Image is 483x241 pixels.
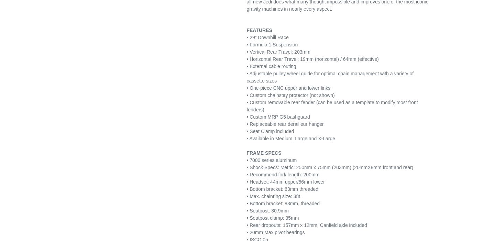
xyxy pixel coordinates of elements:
[247,121,324,127] span: • Replaceable rear derailleur hanger
[247,150,282,156] strong: FRAME SPECS
[247,35,289,40] span: • 29” Downhill Race
[247,172,320,177] span: • Recommend fork length: 200mm
[247,64,296,69] span: • External cable routing
[247,230,305,235] span: • 20mm Max pivot bearings
[247,71,414,84] span: • Adjustable pulley wheel guide for optimal chain management with a variety of cassette sizes
[247,179,325,185] span: • Headset: 44mm upper/56mm lower
[247,100,418,112] span: • Custom removable rear fender (can be used as a template to modify most front fenders)
[247,114,310,120] span: • Custom MRP G5 bashguard
[247,157,297,163] span: • 7000 series aluminum
[247,194,300,199] span: • Max. chainring size: 38t
[247,49,379,62] span: • Vertical Rear Travel: 203mm • Horizontal Rear Travel: 19mm (horizontal) / 64mm (effective)
[247,85,331,91] span: • One-piece CNC upper and lower links
[247,201,320,206] span: • Bottom bracket: 83mm, threaded
[247,165,414,170] span: • Shock Specs: Metric: 250mm x 75mm (203mm) (20mmX8mm front and rear)
[247,92,335,98] span: • Custom chainstay protector (not shown)
[247,136,336,141] span: • Available in Medium, Large and X-Large
[247,208,289,213] span: • Seatpost: 30.9mm
[247,42,298,47] span: • Formula 1 Suspension
[247,215,299,221] span: • Seatpost clamp: 35mm
[247,186,319,192] span: • Bottom bracket: 83mm threaded
[247,222,367,228] span: • Rear dropouts: 157mm x 12mm, Canfield axle included
[247,129,294,134] span: • Seat Clamp included
[247,28,272,33] b: FEATURES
